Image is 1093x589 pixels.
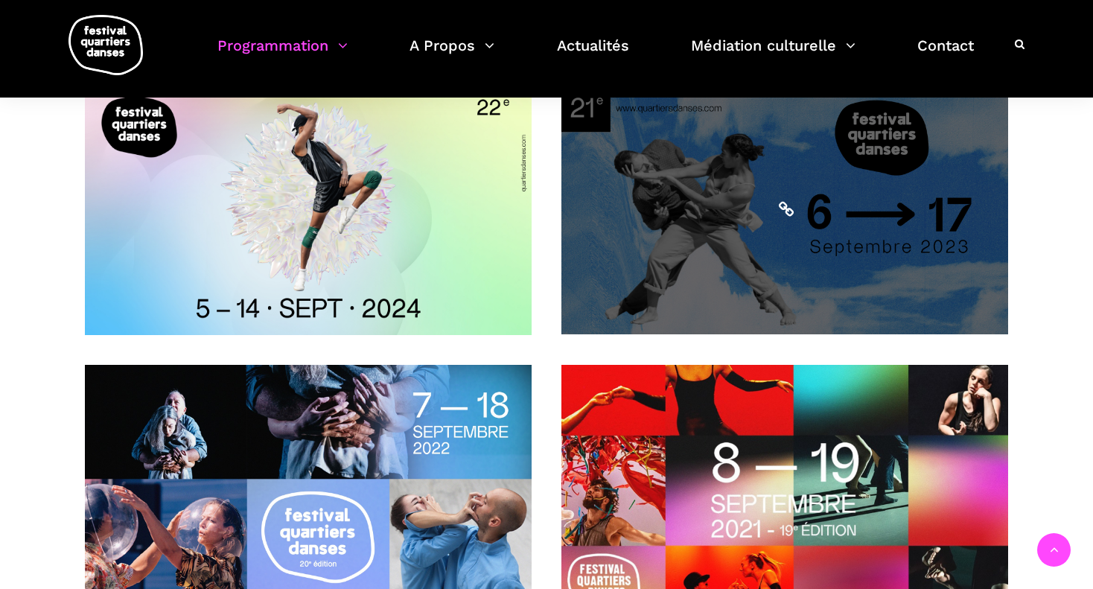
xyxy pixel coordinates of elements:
a: Actualités [557,33,629,77]
a: Contact [917,33,974,77]
a: A Propos [410,33,494,77]
a: Médiation culturelle [691,33,855,77]
a: Programmation [217,33,348,77]
img: logo-fqd-med [68,15,143,75]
